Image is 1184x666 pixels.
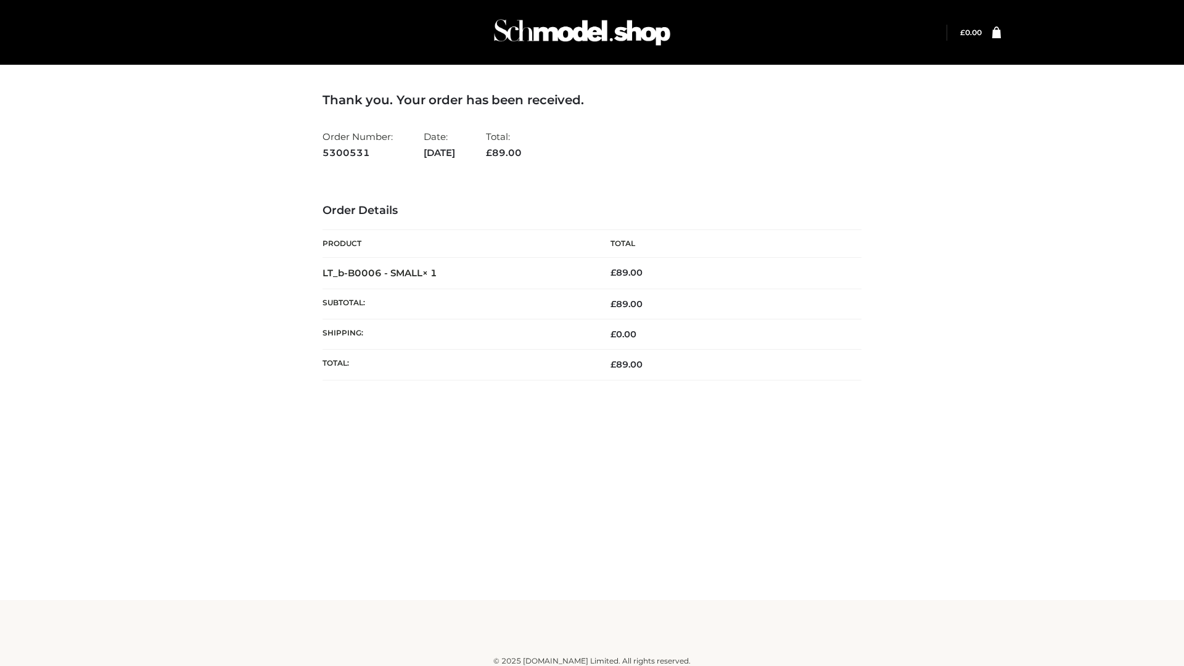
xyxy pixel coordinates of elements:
span: £ [960,28,965,37]
strong: 5300531 [323,145,393,161]
th: Total [592,230,861,258]
span: £ [610,267,616,278]
span: 89.00 [610,298,643,310]
bdi: 0.00 [610,329,636,340]
span: 89.00 [610,359,643,370]
bdi: 0.00 [960,28,982,37]
span: £ [610,329,616,340]
th: Subtotal: [323,289,592,319]
th: Product [323,230,592,258]
span: £ [610,298,616,310]
h3: Thank you. Your order has been received. [323,92,861,107]
img: Schmodel Admin 964 [490,8,675,57]
bdi: 89.00 [610,267,643,278]
strong: [DATE] [424,145,455,161]
th: Total: [323,350,592,380]
th: Shipping: [323,319,592,350]
span: £ [610,359,616,370]
a: £0.00 [960,28,982,37]
strong: LT_b-B0006 - SMALL [323,267,437,279]
span: 89.00 [486,147,522,158]
strong: × 1 [422,267,437,279]
li: Total: [486,126,522,163]
span: £ [486,147,492,158]
li: Order Number: [323,126,393,163]
h3: Order Details [323,204,861,218]
li: Date: [424,126,455,163]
